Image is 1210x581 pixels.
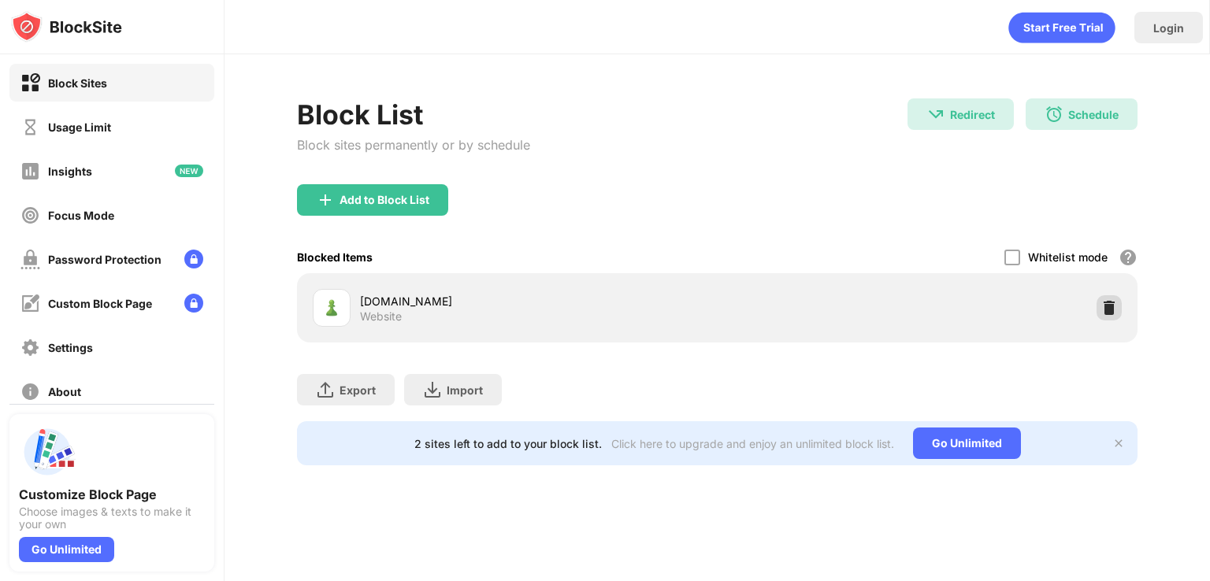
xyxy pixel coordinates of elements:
div: Login [1153,21,1184,35]
img: time-usage-off.svg [20,117,40,137]
div: Customize Block Page [19,487,205,502]
div: Click here to upgrade and enjoy an unlimited block list. [611,437,894,450]
div: Block Sites [48,76,107,90]
img: favicons [322,298,341,317]
div: About [48,385,81,398]
div: 2 sites left to add to your block list. [414,437,602,450]
div: Choose images & texts to make it your own [19,505,205,531]
img: settings-off.svg [20,338,40,357]
div: Insights [48,165,92,178]
div: Block sites permanently or by schedule [297,137,530,153]
img: focus-off.svg [20,205,40,225]
div: Schedule [1068,108,1119,121]
div: Whitelist mode [1028,250,1108,264]
img: push-custom-page.svg [19,424,76,480]
img: lock-menu.svg [184,294,203,313]
div: Import [447,383,483,397]
img: logo-blocksite.svg [11,11,122,43]
div: animation [1008,12,1115,43]
img: new-icon.svg [175,165,203,177]
div: Website [360,309,402,324]
div: Export [340,383,376,397]
div: Blocked Items [297,250,373,264]
div: Custom Block Page [48,297,152,310]
img: lock-menu.svg [184,250,203,268]
div: Go Unlimited [19,537,114,562]
div: Redirect [950,108,995,121]
div: Usage Limit [48,120,111,134]
div: Block List [297,98,530,131]
img: block-on.svg [20,73,40,93]
div: Add to Block List [340,194,429,206]
div: Focus Mode [48,209,114,222]
img: password-protection-off.svg [20,250,40,269]
img: customize-block-page-off.svg [20,294,40,313]
img: x-button.svg [1112,437,1125,450]
div: [DOMAIN_NAME] [360,293,717,309]
div: Password Protection [48,253,161,266]
div: Go Unlimited [913,427,1021,459]
img: about-off.svg [20,382,40,402]
img: insights-off.svg [20,161,40,181]
div: Settings [48,341,93,354]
